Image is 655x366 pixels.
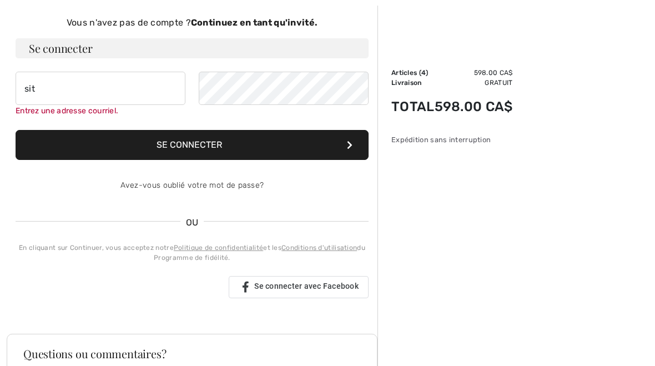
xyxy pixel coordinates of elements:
[391,134,513,145] div: Expédition sans interruption
[174,244,263,252] a: Politique de confidentialité
[391,68,435,78] td: Articles ( )
[254,282,359,290] span: Se connecter avec Facebook
[435,88,513,126] td: 598.00 CA$
[16,243,369,263] div: En cliquant sur Continuer, vous acceptez notre et les du Programme de fidélité.
[421,69,426,77] span: 4
[120,181,264,190] a: Avez-vous oublié votre mot de passe?
[16,72,185,105] input: Courriel
[435,78,513,88] td: Gratuit
[16,105,185,117] div: Entrez une adresse courriel.
[16,16,369,29] div: Vous n'avez pas de compte ?
[16,38,369,58] h3: Se connecter
[191,17,318,28] strong: Continuez en tant qu'invité.
[229,276,369,298] a: Se connecter avec Facebook
[16,130,369,160] button: Se connecter
[281,244,357,252] a: Conditions d'utilisation
[180,216,204,229] span: OU
[391,78,435,88] td: Livraison
[391,88,435,126] td: Total
[16,275,220,299] div: Se connecter avec Google. S'ouvre dans un nouvel onglet
[10,275,225,299] iframe: Bouton Se connecter avec Google
[435,68,513,78] td: 598.00 CA$
[23,348,361,359] h3: Questions ou commentaires?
